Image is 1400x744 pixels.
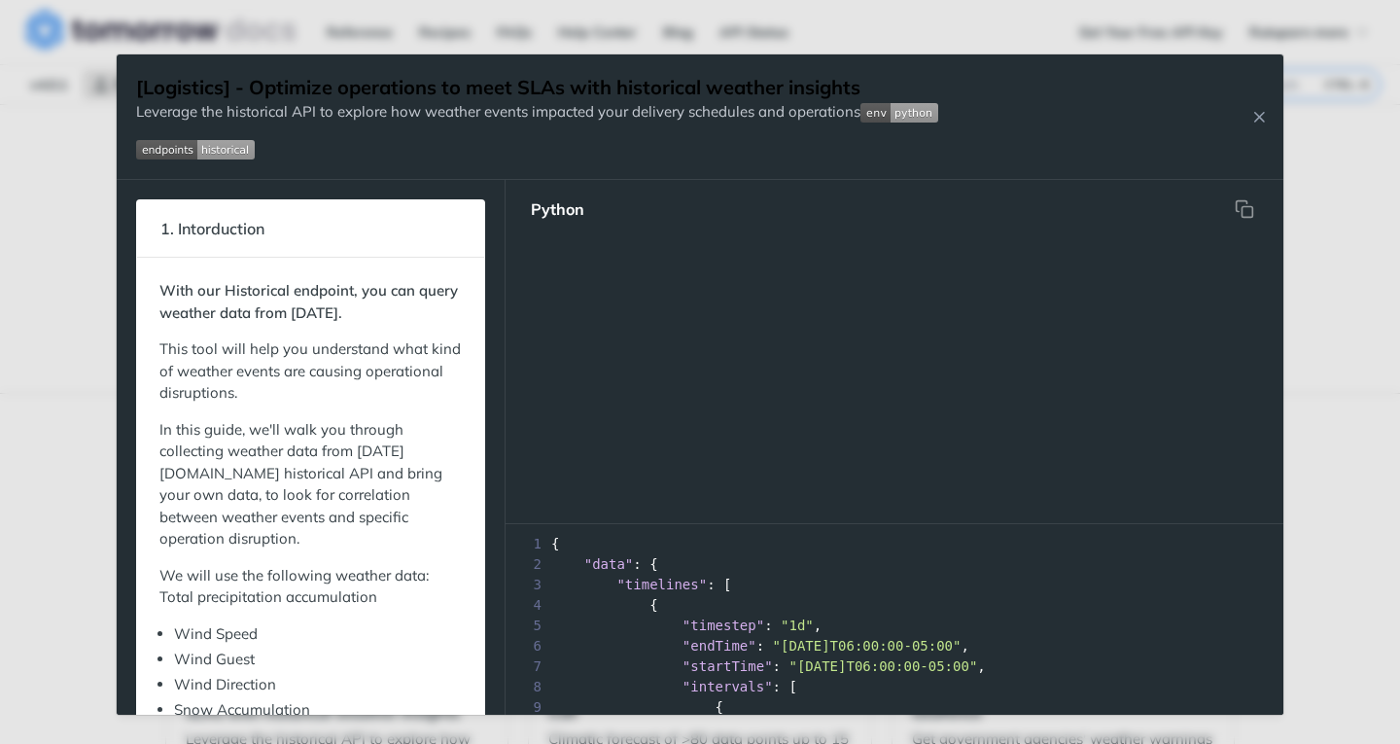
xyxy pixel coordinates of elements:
[506,677,547,697] span: 8
[136,101,938,124] p: Leverage the historical API to explore how weather events impacted your delivery schedules and op...
[584,556,634,572] span: "data"
[682,638,756,654] span: "endTime"
[1244,107,1274,126] button: Close Recipe
[506,595,1283,616] div: {
[159,565,462,609] p: We will use the following weather data: Total precipitation accumulation
[147,210,278,248] span: 1. Intorduction
[506,697,547,718] span: 9
[506,636,1283,656] div: : ,
[506,554,1283,575] div: : {
[506,656,547,677] span: 7
[174,699,462,722] li: Snow Accumulation
[860,103,938,123] img: env
[174,649,462,671] li: Wind Guest
[773,638,962,654] span: "[DATE]T06:00:00-05:00"
[506,616,1283,636] div: : ,
[506,636,547,656] span: 6
[506,677,1283,697] div: : [
[136,74,938,101] h1: [Logistics] - Optimize operations to meet SLAs with historical weather insights
[159,419,462,550] p: In this guide, we'll walk you through collecting weather data from [DATE][DOMAIN_NAME] historical...
[506,595,547,616] span: 4
[506,656,1283,677] div: : ,
[1235,199,1254,219] svg: hidden
[860,102,938,121] span: Expand image
[1225,190,1264,229] button: Copy
[506,616,547,636] span: 5
[788,658,977,674] span: "[DATE]T06:00:00-05:00"
[506,554,547,575] span: 2
[506,534,1283,554] div: {
[159,338,462,405] p: This tool will help you understand what kind of weather events are causing operational disruptions.
[515,190,600,229] button: Python
[506,575,547,595] span: 3
[174,623,462,646] li: Wind Speed
[136,140,255,159] img: endpoint
[136,138,938,160] span: Expand image
[682,658,773,674] span: "startTime"
[781,618,814,633] span: "1d"
[174,674,462,696] li: Wind Direction
[682,679,773,694] span: "intervals"
[159,281,458,322] strong: With our Historical endpoint, you can query weather data from [DATE].
[616,577,707,592] span: "timelines"
[506,697,1283,718] div: {
[682,618,764,633] span: "timestep"
[506,534,547,554] span: 1
[506,575,1283,595] div: : [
